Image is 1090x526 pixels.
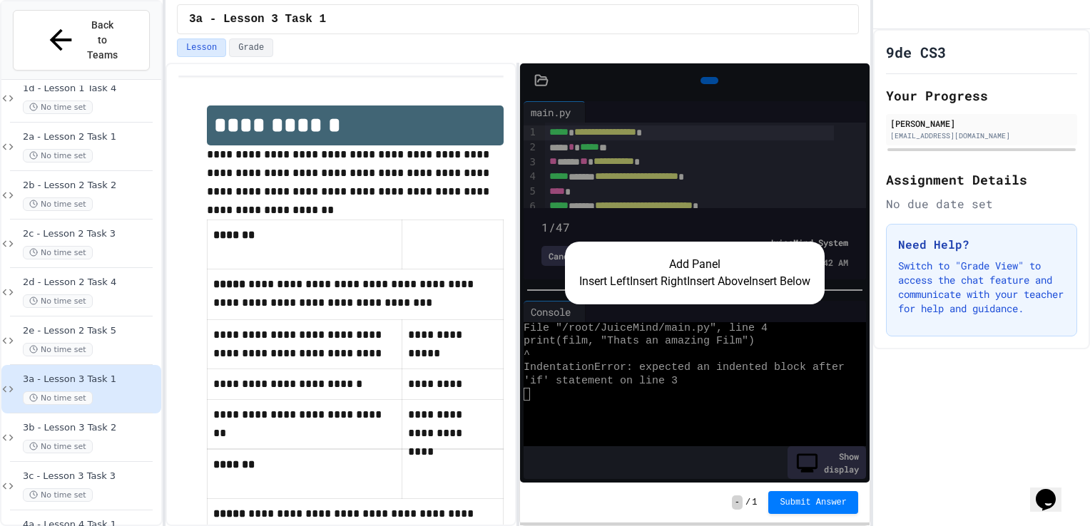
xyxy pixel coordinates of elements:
span: - [732,495,743,510]
span: No time set [23,149,93,163]
span: No time set [23,343,93,356]
span: / [745,497,750,508]
span: No time set [23,488,93,502]
span: No time set [23,246,93,259]
span: No time set [23,391,93,405]
button: Lesson [177,38,226,57]
iframe: chat widget [1030,469,1076,512]
span: Submit Answer [780,497,847,508]
div: [PERSON_NAME] [890,117,1073,130]
span: 3a - Lesson 3 Task 1 [23,373,158,386]
h2: Your Progress [886,86,1077,105]
span: 2a - Lesson 2 Task 1 [23,131,158,143]
span: Back to Teams [86,18,119,63]
span: 2c - Lesson 2 Task 3 [23,228,158,240]
h2: Assignment Details [886,170,1077,190]
span: 2e - Lesson 2 Task 5 [23,325,158,337]
span: No time set [23,440,93,453]
span: 3a - Lesson 3 Task 1 [189,11,326,28]
span: 3b - Lesson 3 Task 2 [23,422,158,434]
button: Back to Teams [13,10,150,71]
div: No due date set [886,195,1077,212]
span: No time set [23,197,93,211]
button: Submit Answer [768,491,858,514]
p: Switch to "Grade View" to access the chat feature and communicate with your teacher for help and ... [898,259,1065,316]
span: No time set [23,294,93,308]
span: 1 [752,497,757,508]
button: Grade [229,38,273,57]
span: 3c - Lesson 3 Task 3 [23,470,158,483]
div: [EMAIL_ADDRESS][DOMAIN_NAME] [890,130,1073,141]
h3: Need Help? [898,236,1065,253]
span: 1d - Lesson 1 Task 4 [23,83,158,95]
span: 2b - Lesson 2 Task 2 [23,180,158,192]
h1: 9de CS3 [886,42,946,62]
span: No time set [23,100,93,114]
span: 2d - Lesson 2 Task 4 [23,277,158,289]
